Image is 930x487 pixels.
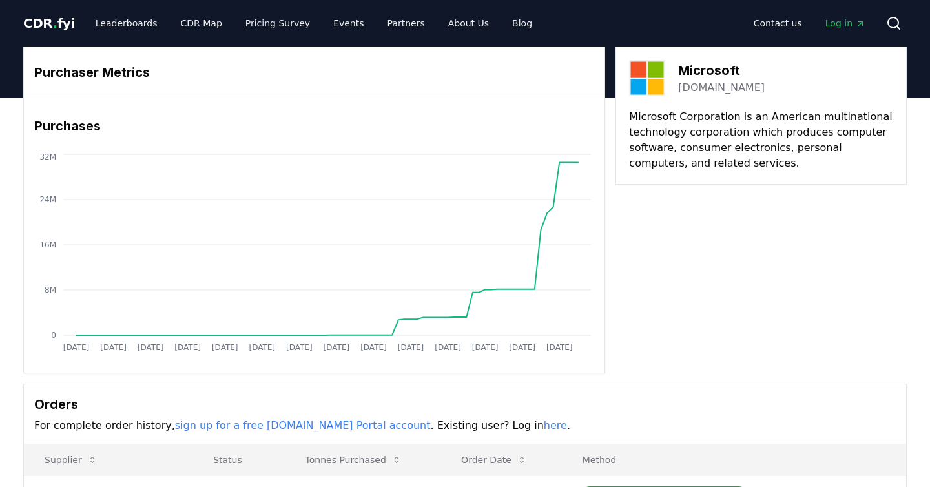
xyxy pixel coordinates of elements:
tspan: [DATE] [435,343,461,352]
p: Status [203,453,274,466]
button: Tonnes Purchased [295,447,412,473]
tspan: 0 [51,331,56,340]
tspan: [DATE] [138,343,164,352]
tspan: [DATE] [324,343,350,352]
a: About Us [438,12,499,35]
a: CDR.fyi [23,14,75,32]
p: For complete order history, . Existing user? Log in . [34,418,896,433]
p: Method [572,453,896,466]
h3: Purchases [34,116,594,136]
a: here [544,419,567,431]
button: Supplier [34,447,108,473]
a: Contact us [743,12,812,35]
tspan: 24M [39,195,56,204]
tspan: [DATE] [63,343,90,352]
h3: Microsoft [678,61,765,80]
tspan: [DATE] [174,343,201,352]
tspan: [DATE] [212,343,238,352]
tspan: [DATE] [509,343,535,352]
tspan: [DATE] [360,343,387,352]
nav: Main [743,12,876,35]
nav: Main [85,12,542,35]
span: Log in [825,17,865,30]
tspan: 8M [45,285,56,295]
tspan: [DATE] [472,343,499,352]
tspan: [DATE] [100,343,127,352]
span: CDR fyi [23,16,75,31]
tspan: [DATE] [286,343,313,352]
tspan: [DATE] [249,343,275,352]
a: Partners [377,12,435,35]
a: CDR Map [170,12,232,35]
button: Order Date [451,447,537,473]
a: Events [323,12,374,35]
tspan: 16M [39,240,56,249]
span: . [53,16,57,31]
p: Microsoft Corporation is an American multinational technology corporation which produces computer... [629,109,893,171]
a: [DOMAIN_NAME] [678,80,765,96]
a: sign up for a free [DOMAIN_NAME] Portal account [175,419,431,431]
img: Microsoft-logo [629,60,665,96]
a: Log in [815,12,876,35]
tspan: 32M [39,152,56,161]
tspan: [DATE] [546,343,573,352]
tspan: [DATE] [398,343,424,352]
h3: Purchaser Metrics [34,63,594,82]
a: Pricing Survey [235,12,320,35]
a: Blog [502,12,542,35]
a: Leaderboards [85,12,168,35]
h3: Orders [34,395,896,414]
